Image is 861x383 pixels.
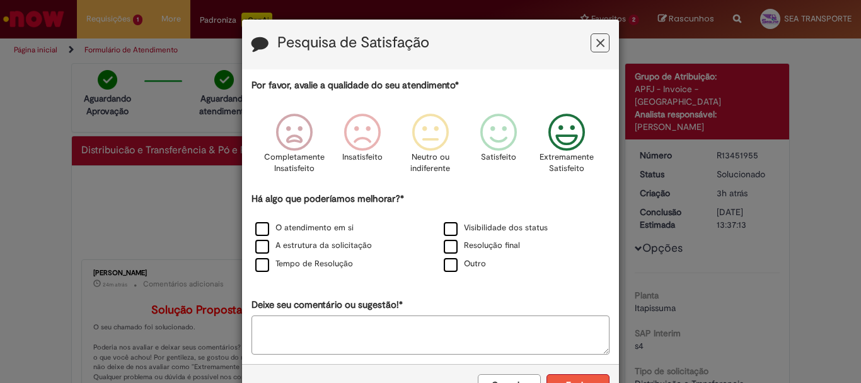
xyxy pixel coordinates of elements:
[481,151,516,163] p: Satisfeito
[330,104,395,191] div: Insatisfeito
[342,151,383,163] p: Insatisfeito
[444,222,548,234] label: Visibilidade dos status
[408,151,453,175] p: Neutro ou indiferente
[444,240,520,252] label: Resolução final
[535,104,599,191] div: Extremamente Satisfeito
[251,79,459,92] label: Por favor, avalie a qualidade do seu atendimento*
[277,35,429,51] label: Pesquisa de Satisfação
[255,240,372,252] label: A estrutura da solicitação
[251,192,610,274] div: Há algo que poderíamos melhorar?*
[255,258,353,270] label: Tempo de Resolução
[398,104,463,191] div: Neutro ou indiferente
[264,151,325,175] p: Completamente Insatisfeito
[466,104,531,191] div: Satisfeito
[540,151,594,175] p: Extremamente Satisfeito
[262,104,326,191] div: Completamente Insatisfeito
[255,222,354,234] label: O atendimento em si
[251,298,403,312] label: Deixe seu comentário ou sugestão!*
[444,258,486,270] label: Outro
